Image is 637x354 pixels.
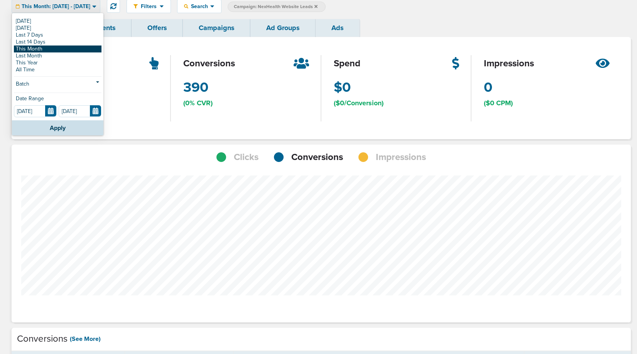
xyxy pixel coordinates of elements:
a: Last Month [14,52,101,59]
span: spend [334,57,360,70]
a: Last 7 Days [14,32,101,39]
span: impressions [484,57,534,70]
div: Date Range [14,96,101,105]
span: This Month: [DATE] - [DATE] [22,4,90,9]
a: This Month [14,46,101,52]
a: This Year [14,59,101,66]
span: Clicks [234,151,259,164]
span: Search [188,3,210,10]
a: Batch [14,80,101,89]
a: Dashboard [12,19,78,37]
a: Last 14 Days [14,39,101,46]
a: [DATE] [14,25,101,32]
span: ($0/Conversion) [334,98,384,108]
span: Filters [138,3,160,10]
span: (0% CVR) [183,98,213,108]
span: Campaign: NexHealth Website Leads [234,3,318,10]
a: (See More) [70,335,101,343]
span: Conversions [291,151,343,164]
span: conversions [183,57,235,70]
a: Offers [132,19,183,37]
a: Ads [316,19,360,37]
span: 390 [183,78,208,97]
a: Clients [78,19,132,37]
a: All Time [14,66,101,73]
span: $0 [334,78,351,97]
a: [DATE] [14,18,101,25]
span: Impressions [376,151,426,164]
span: 0 [484,78,492,97]
h4: Conversions [17,334,68,345]
a: Ad Groups [250,19,316,37]
span: ($0 CPM) [484,98,513,108]
button: Apply [12,120,103,135]
a: Campaigns [183,19,250,37]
